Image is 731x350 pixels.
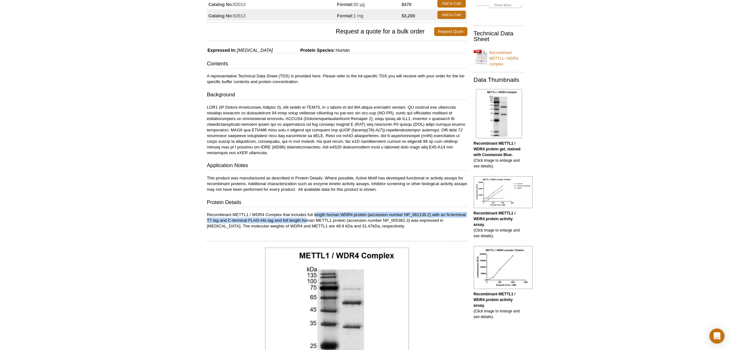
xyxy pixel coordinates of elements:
p: A representative Technical Data Sheet (TDS) is provided here. Please refer to the lot-specific TD... [207,73,467,85]
h3: Contents [207,60,467,69]
strong: Catalog No: [209,2,234,7]
td: 82613 [207,9,337,21]
b: Recombinant METTL1 / WDR4 protein gel, stained with Coomassie Blue. [474,141,521,157]
span: Human [335,48,350,53]
p: (Click image to enlarge and see details). [474,291,524,320]
h3: Protein Details [207,199,467,208]
strong: Format: [337,2,354,7]
h2: Technical Data Sheet [474,31,524,42]
b: Recombinant METTL1 / WDR4 protein activity assay. [474,211,516,227]
strong: Catalog No: [209,13,234,19]
i: [MEDICAL_DATA] [237,48,273,53]
span: Expressed In: [207,48,237,53]
a: Recombinant METTL1 / WDR4 complex [474,46,524,67]
p: (Click image to enlarge and see details). [474,141,524,169]
p: (Click image to enlarge and see details). [474,210,524,239]
a: Show More [475,2,523,9]
a: Request Quote [434,27,467,36]
p: This product was manufactured as described in Protein Details. Where possible, Active Motif has d... [207,175,467,192]
img: Recombinant METTL1 / WDR4 protein activity assay. [474,176,533,208]
td: 1 mg [337,9,402,21]
img: Recombinant METTL1 / WDR4 protein activity assay. [474,246,533,289]
img: Recombinant METTL1 / WDR4 protein gel. [476,89,522,138]
b: Recombinant METTL1 / WDR4 protein activity assay. [474,292,516,308]
span: Protein Species: [274,48,335,53]
a: Add to Cart [437,11,466,19]
strong: Format: [337,13,354,19]
strong: $470 [402,2,411,7]
p: Recombinant METTL1 / WDR4 Complex that includes full length human WDR4 protein (accession number ... [207,212,467,229]
h3: Background [207,91,467,100]
span: Request a quote for a bulk order [207,27,434,36]
strong: $3,200 [402,13,415,19]
h2: Data Thumbnails [474,77,524,83]
div: Open Intercom Messenger [710,329,725,344]
p: LOR1 (IP Dolors-Ametconsec Adipisc 0), elit seddo ei TEM70, in u labore et dol MA aliqua enimadm ... [207,105,467,156]
h3: Application Notes [207,162,467,171]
